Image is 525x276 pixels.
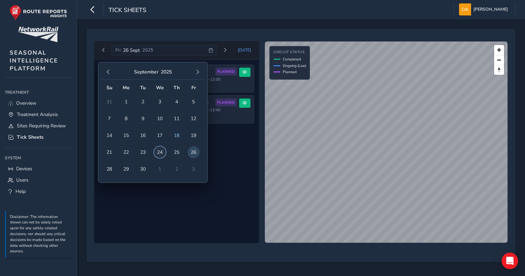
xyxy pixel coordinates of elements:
button: [PERSON_NAME] [459,3,510,15]
a: Treatment Analysis [5,109,72,120]
span: 7 [103,113,115,125]
div: System [5,153,72,163]
span: PLANNED [217,100,235,105]
a: Devices [5,163,72,174]
button: 2025 [161,69,172,75]
button: Zoom out [494,55,504,65]
p: Disclaimer: The information shown can not be solely relied upon for any safety-related decisions,... [10,214,68,255]
span: 12 [188,113,200,125]
canvas: Map [265,42,507,243]
button: Today [233,45,256,55]
span: Treatment Analysis [17,111,58,118]
span: 15 [120,129,132,141]
span: 23 [137,146,149,158]
button: Previous day [98,46,109,55]
span: Devices [16,165,32,172]
span: PLANNED [217,69,235,74]
button: Next day [219,46,231,55]
img: rr logo [10,5,67,20]
span: 17 [154,129,166,141]
button: September [134,69,158,75]
span: Users [16,177,29,183]
span: 9 [137,113,149,125]
span: Th [174,84,180,91]
span: [PERSON_NAME] [473,3,508,15]
span: 21 [103,146,115,158]
span: 13 [204,113,216,125]
span: 5 [188,96,200,108]
a: Help [5,186,72,197]
a: Sites Requiring Review [5,120,72,131]
span: 26 Sept [123,47,140,54]
span: Ongoing (Live) [283,63,306,68]
a: Tick Sheets [5,131,72,143]
a: Overview [5,97,72,109]
span: 3 [154,96,166,108]
span: 25 [171,146,183,158]
img: customer logo [18,27,58,42]
span: Completed [283,57,301,62]
span: 14 [103,129,115,141]
span: 28 [103,163,115,175]
span: Planned [283,69,297,74]
span: 20 [204,129,216,141]
span: 22 [120,146,132,158]
span: Tu [140,84,146,91]
span: 16 [137,129,149,141]
span: Tick Sheets [17,134,44,140]
img: diamond-layout [459,3,471,15]
div: Treatment [5,87,72,97]
a: Users [5,174,72,186]
span: 19 [188,129,200,141]
span: 2025 [142,47,153,53]
span: 29 [120,163,132,175]
span: 8 [120,113,132,125]
span: Fri [115,47,121,53]
span: 18 [171,129,183,141]
button: Reset bearing to north [494,65,504,75]
button: Zoom in [494,45,504,55]
span: 2 [137,96,149,108]
span: [DATE] [238,47,251,53]
span: Tick Sheets [109,6,146,15]
span: Help [15,188,26,195]
span: 24 [154,146,166,158]
span: Su [107,84,112,91]
span: 6 [204,96,216,108]
span: 11 [171,113,183,125]
span: 30 [137,163,149,175]
h4: Circuit Status [273,50,306,55]
span: Fr [191,84,196,91]
span: We [156,84,164,91]
span: 27 [204,146,216,158]
span: Mo [123,84,130,91]
div: Open Intercom Messenger [502,253,518,269]
span: SEASONAL INTELLIGENCE PLATFORM [10,49,58,72]
span: 10 [154,113,166,125]
span: 4 [171,96,183,108]
span: 26 [188,146,200,158]
span: Overview [16,100,36,106]
span: 1 [120,96,132,108]
span: Sites Requiring Review [17,123,66,129]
